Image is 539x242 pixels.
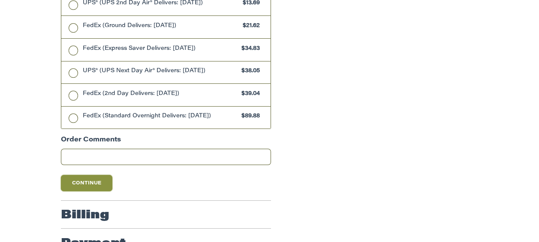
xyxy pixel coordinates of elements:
span: $38.05 [238,67,259,75]
span: UPS® (UPS Next Day Air® Delivers: [DATE]) [83,67,238,75]
span: FedEx (2nd Day Delivers: [DATE]) [83,90,238,98]
span: FedEx (Standard Overnight Delivers: [DATE]) [83,112,238,120]
span: $34.83 [238,45,259,53]
span: FedEx (Express Saver Delivers: [DATE]) [83,45,238,53]
button: Continue [61,175,112,191]
span: FedEx (Ground Delivers: [DATE]) [83,22,239,30]
span: $21.62 [239,22,259,30]
span: $39.04 [238,90,259,98]
h2: Billing [61,208,109,223]
legend: Order Comments [61,135,121,149]
span: $89.88 [238,112,259,120]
